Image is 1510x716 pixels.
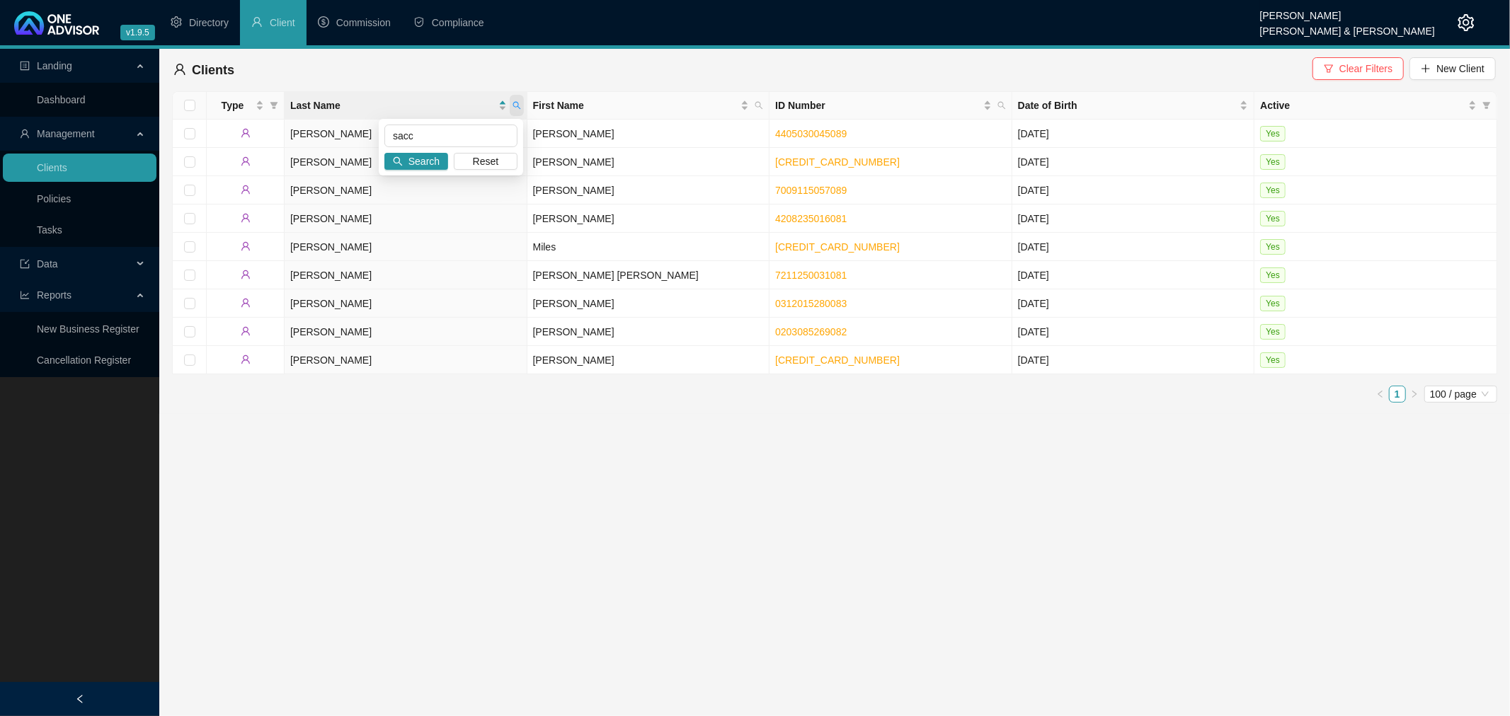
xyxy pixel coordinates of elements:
[241,185,251,195] span: user
[37,258,58,270] span: Data
[1260,296,1286,311] span: Yes
[37,60,72,71] span: Landing
[285,233,527,261] td: [PERSON_NAME]
[1260,211,1286,226] span: Yes
[1480,95,1494,116] span: filter
[1372,386,1389,403] button: left
[1260,267,1286,283] span: Yes
[1018,98,1237,113] span: Date of Birth
[473,154,499,169] span: Reset
[775,298,847,309] a: 0312015280083
[775,185,847,196] a: 7009115057089
[241,128,251,138] span: user
[1012,148,1255,176] td: [DATE]
[285,261,527,289] td: [PERSON_NAME]
[775,270,847,281] a: 7211250031081
[1436,61,1485,76] span: New Client
[775,326,847,337] a: 0203085269082
[1260,239,1286,255] span: Yes
[285,346,527,374] td: [PERSON_NAME]
[37,193,71,204] a: Policies
[527,92,770,120] th: First Name
[241,156,251,166] span: user
[775,156,900,168] a: [CREDIT_CARD_NUMBER]
[513,101,521,110] span: search
[1012,233,1255,261] td: [DATE]
[1312,57,1404,80] button: Clear Filters
[241,354,251,364] span: user
[1324,64,1334,74] span: filter
[1012,261,1255,289] td: [DATE]
[1372,386,1389,403] li: Previous Page
[1339,61,1392,76] span: Clear Filters
[1406,386,1423,403] li: Next Page
[189,17,229,28] span: Directory
[1012,346,1255,374] td: [DATE]
[1012,204,1255,233] td: [DATE]
[14,11,99,35] img: 2df55531c6924b55f21c4cf5d4484680-logo-light.svg
[1410,390,1419,398] span: right
[241,270,251,279] span: user
[1409,57,1496,80] button: New Client
[755,101,763,110] span: search
[413,16,425,28] span: safety
[285,318,527,346] td: [PERSON_NAME]
[997,101,1006,110] span: search
[1376,390,1385,398] span: left
[207,92,285,120] th: Type
[20,290,30,300] span: line-chart
[1430,386,1492,402] span: 100 / page
[37,128,95,139] span: Management
[527,120,770,148] td: [PERSON_NAME]
[120,25,155,40] span: v1.9.5
[1254,92,1497,120] th: Active
[37,354,131,366] a: Cancellation Register
[432,17,484,28] span: Compliance
[510,95,524,116] span: search
[1012,318,1255,346] td: [DATE]
[1390,386,1405,402] a: 1
[20,129,30,139] span: user
[454,153,517,170] button: Reset
[527,261,770,289] td: [PERSON_NAME] [PERSON_NAME]
[770,92,1012,120] th: ID Number
[775,213,847,224] a: 4208235016081
[37,162,67,173] a: Clients
[270,101,278,110] span: filter
[1012,92,1255,120] th: Date of Birth
[1260,183,1286,198] span: Yes
[527,233,770,261] td: Miles
[752,95,766,116] span: search
[1482,101,1491,110] span: filter
[285,120,527,148] td: [PERSON_NAME]
[285,289,527,318] td: [PERSON_NAME]
[775,128,847,139] a: 4405030045089
[384,153,448,170] button: Search
[212,98,253,113] span: Type
[1389,386,1406,403] li: 1
[171,16,182,28] span: setting
[527,204,770,233] td: [PERSON_NAME]
[408,154,440,169] span: Search
[285,176,527,204] td: [PERSON_NAME]
[241,241,251,251] span: user
[1406,386,1423,403] button: right
[241,213,251,223] span: user
[37,289,72,301] span: Reports
[775,98,980,113] span: ID Number
[285,204,527,233] td: [PERSON_NAME]
[37,94,86,105] a: Dashboard
[1260,352,1286,368] span: Yes
[290,98,496,113] span: Last Name
[1012,176,1255,204] td: [DATE]
[1424,386,1497,403] div: Page Size
[251,16,263,28] span: user
[527,176,770,204] td: [PERSON_NAME]
[384,125,517,147] input: Search Last Name
[241,326,251,336] span: user
[775,354,900,366] a: [CREDIT_CARD_NUMBER]
[533,98,738,113] span: First Name
[1421,64,1431,74] span: plus
[527,148,770,176] td: [PERSON_NAME]
[1260,19,1435,35] div: [PERSON_NAME] & [PERSON_NAME]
